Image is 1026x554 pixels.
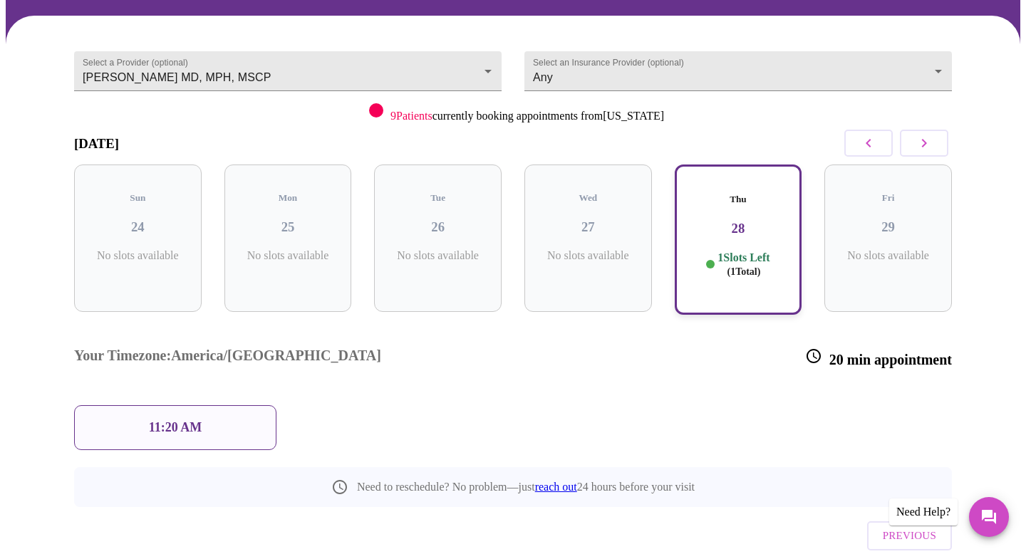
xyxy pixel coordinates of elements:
h3: 20 min appointment [805,347,952,368]
p: 1 Slots Left [717,251,769,278]
p: currently booking appointments from [US_STATE] [390,110,664,122]
span: ( 1 Total) [727,266,760,277]
p: No slots available [85,249,190,262]
h5: Wed [536,192,641,204]
p: Need to reschedule? No problem—just 24 hours before your visit [357,481,695,493]
a: reach out [535,481,577,493]
div: Any [524,51,952,91]
h3: 27 [536,219,641,235]
h5: Mon [236,192,341,204]
p: No slots available [236,249,341,262]
h5: Thu [688,194,789,205]
h5: Fri [836,192,940,204]
span: 9 Patients [390,110,432,122]
h3: 25 [236,219,341,235]
div: [PERSON_NAME] MD, MPH, MSCP [74,51,502,91]
div: Need Help? [889,498,958,526]
h3: 24 [85,219,190,235]
h3: 26 [385,219,490,235]
h3: [DATE] [74,136,119,152]
p: 11:20 AM [149,420,202,435]
button: Messages [969,497,1009,537]
p: No slots available [836,249,940,262]
h5: Tue [385,192,490,204]
h3: Your Timezone: America/[GEOGRAPHIC_DATA] [74,347,381,368]
span: Previous [883,526,936,545]
h3: 29 [836,219,940,235]
p: No slots available [536,249,641,262]
h5: Sun [85,192,190,204]
p: No slots available [385,249,490,262]
button: Previous [867,521,952,550]
h3: 28 [688,221,789,236]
